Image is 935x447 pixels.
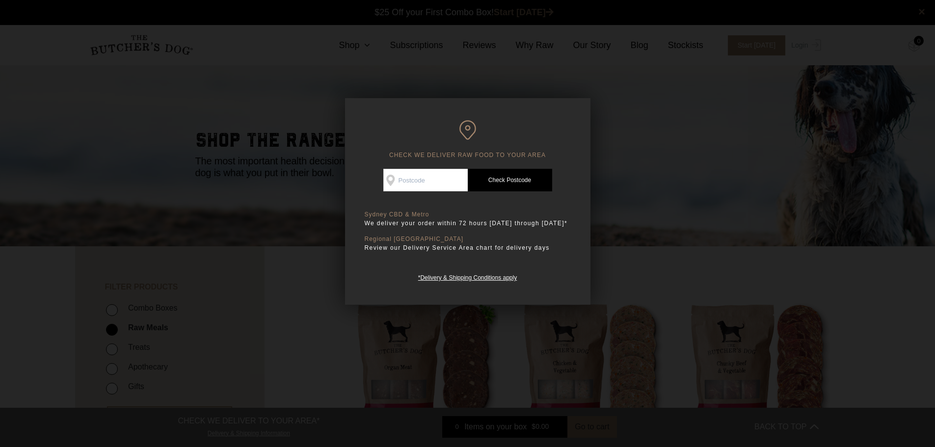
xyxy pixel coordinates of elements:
[365,211,571,218] p: Sydney CBD & Metro
[365,218,571,228] p: We deliver your order within 72 hours [DATE] through [DATE]*
[365,236,571,243] p: Regional [GEOGRAPHIC_DATA]
[365,120,571,159] h6: CHECK WE DELIVER RAW FOOD TO YOUR AREA
[418,272,517,281] a: *Delivery & Shipping Conditions apply
[468,169,552,191] a: Check Postcode
[365,243,571,253] p: Review our Delivery Service Area chart for delivery days
[383,169,468,191] input: Postcode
